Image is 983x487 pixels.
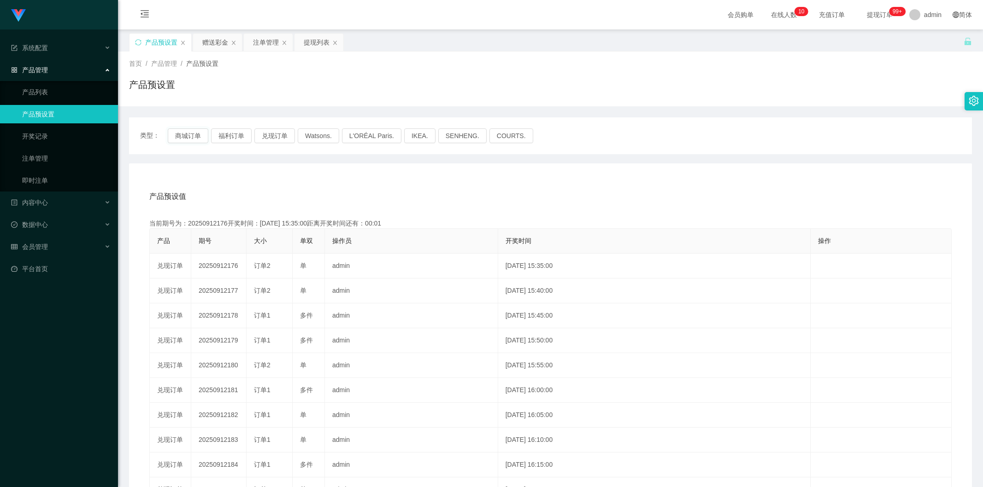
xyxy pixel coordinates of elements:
[129,60,142,67] span: 首页
[300,461,313,468] span: 多件
[129,78,175,92] h1: 产品预设置
[11,45,18,51] i: 图标: form
[191,278,247,303] td: 20250912177
[498,378,811,403] td: [DATE] 16:00:00
[798,7,801,16] p: 1
[506,237,531,244] span: 开奖时间
[150,378,191,403] td: 兑现订单
[11,243,48,250] span: 会员管理
[191,254,247,278] td: 20250912176
[300,386,313,394] span: 多件
[231,40,236,46] i: 图标: close
[300,312,313,319] span: 多件
[489,128,533,143] button: COURTS.
[300,237,313,244] span: 单双
[969,96,979,106] i: 图标: setting
[498,328,811,353] td: [DATE] 15:50:00
[325,353,498,378] td: admin
[814,12,849,18] span: 充值订单
[199,237,212,244] span: 期号
[254,361,271,369] span: 订单2
[254,436,271,443] span: 订单1
[191,328,247,353] td: 20250912179
[186,60,218,67] span: 产品预设置
[766,12,801,18] span: 在线人数
[254,128,295,143] button: 兑现订单
[964,37,972,46] i: 图标: unlock
[149,191,186,202] span: 产品预设值
[404,128,436,143] button: IKEA.
[191,378,247,403] td: 20250912181
[300,336,313,344] span: 多件
[325,452,498,477] td: admin
[953,12,959,18] i: 图标: global
[325,378,498,403] td: admin
[498,428,811,452] td: [DATE] 16:10:00
[22,127,111,145] a: 开奖记录
[11,9,26,22] img: logo.9652507e.png
[254,336,271,344] span: 订单1
[11,199,18,206] i: 图标: profile
[254,312,271,319] span: 订单1
[191,428,247,452] td: 20250912183
[298,128,339,143] button: Watsons.
[332,237,352,244] span: 操作员
[801,7,805,16] p: 0
[150,428,191,452] td: 兑现订单
[151,60,177,67] span: 产品管理
[22,171,111,190] a: 即时注单
[211,128,252,143] button: 福利订单
[150,278,191,303] td: 兑现订单
[498,452,811,477] td: [DATE] 16:15:00
[140,128,168,143] span: 类型：
[818,237,831,244] span: 操作
[135,39,141,46] i: 图标: sync
[11,260,111,278] a: 图标: dashboard平台首页
[325,254,498,278] td: admin
[332,40,338,46] i: 图标: close
[498,278,811,303] td: [DATE] 15:40:00
[22,83,111,101] a: 产品列表
[191,303,247,328] td: 20250912178
[325,328,498,353] td: admin
[191,452,247,477] td: 20250912184
[254,386,271,394] span: 订单1
[150,452,191,477] td: 兑现订单
[325,303,498,328] td: admin
[325,403,498,428] td: admin
[862,12,897,18] span: 提现订单
[150,303,191,328] td: 兑现订单
[300,411,306,418] span: 单
[146,60,147,67] span: /
[282,40,287,46] i: 图标: close
[202,34,228,51] div: 赠送彩金
[11,66,48,74] span: 产品管理
[300,287,306,294] span: 单
[325,278,498,303] td: admin
[150,403,191,428] td: 兑现订单
[22,149,111,168] a: 注单管理
[145,34,177,51] div: 产品预设置
[11,221,18,228] i: 图标: check-circle-o
[149,219,952,228] div: 当前期号为：20250912176开奖时间：[DATE] 15:35:00距离开奖时间还有：00:01
[11,199,48,206] span: 内容中心
[254,287,271,294] span: 订单2
[129,0,160,30] i: 图标: menu-fold
[11,44,48,52] span: 系统配置
[253,34,279,51] div: 注单管理
[300,361,306,369] span: 单
[168,128,208,143] button: 商城订单
[304,34,330,51] div: 提现列表
[438,128,487,143] button: SENHENG.
[889,7,906,16] sup: 1180
[11,243,18,250] i: 图标: table
[254,237,267,244] span: 大小
[498,303,811,328] td: [DATE] 15:45:00
[181,60,182,67] span: /
[498,353,811,378] td: [DATE] 15:55:00
[325,428,498,452] td: admin
[150,353,191,378] td: 兑现订单
[150,254,191,278] td: 兑现订单
[254,411,271,418] span: 订单1
[342,128,401,143] button: L'ORÉAL Paris.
